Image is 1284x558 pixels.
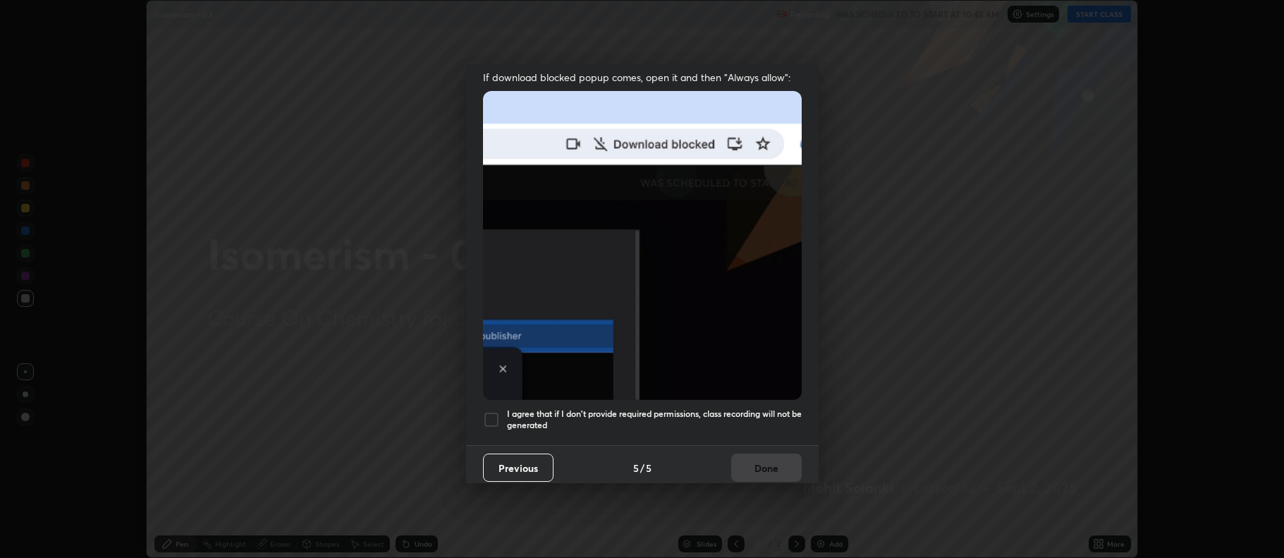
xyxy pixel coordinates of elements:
h4: / [640,461,644,475]
span: If download blocked popup comes, open it and then "Always allow": [483,71,802,84]
button: Previous [483,454,554,482]
img: downloads-permission-blocked.gif [483,91,802,399]
h4: 5 [633,461,639,475]
h4: 5 [646,461,652,475]
h5: I agree that if I don't provide required permissions, class recording will not be generated [507,408,802,430]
